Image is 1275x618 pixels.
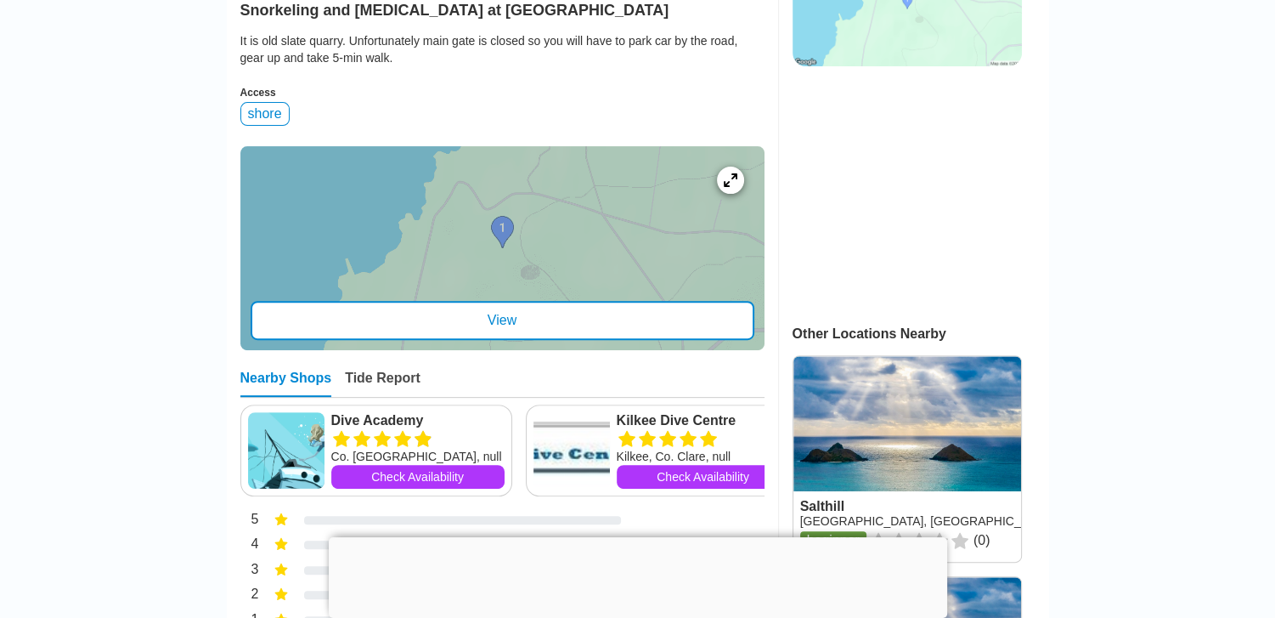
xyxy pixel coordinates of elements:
[240,146,764,350] a: entry mapView
[329,537,947,614] iframe: Advertisement
[240,510,259,532] div: 5
[617,412,790,429] a: Kilkee Dive Centre
[248,412,324,489] img: Dive Academy
[533,412,610,489] img: Kilkee Dive Centre
[251,301,754,340] div: View
[345,371,420,397] div: Tide Report
[331,448,505,465] div: Co. [GEOGRAPHIC_DATA], null
[617,465,790,489] a: Check Availability
[240,560,259,582] div: 3
[617,448,790,465] div: Kilkee, Co. Clare, null
[793,326,1049,342] div: Other Locations Nearby
[240,535,259,557] div: 4
[240,371,332,397] div: Nearby Shops
[331,465,505,489] a: Check Availability
[240,87,764,99] div: Access
[240,102,290,126] div: shore
[240,32,764,66] div: It is old slate quarry. Unfortunately main gate is closed so you will have to park car by the roa...
[331,412,505,429] a: Dive Academy
[240,585,259,607] div: 2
